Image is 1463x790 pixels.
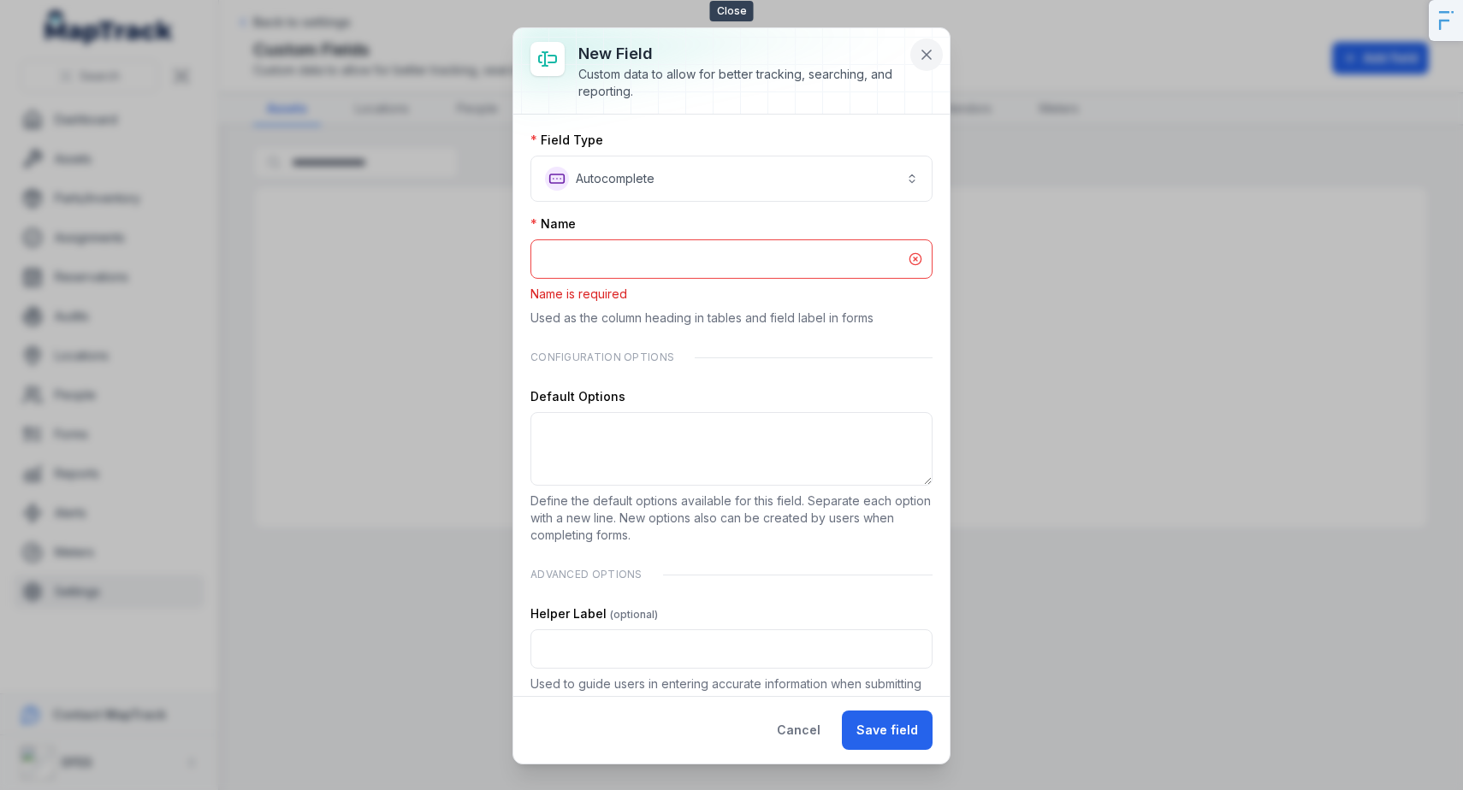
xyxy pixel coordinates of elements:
[710,1,754,21] span: Close
[530,340,933,374] div: Configuration Options
[530,132,603,149] label: Field Type
[762,710,835,750] button: Cancel
[842,710,933,750] button: Save field
[530,412,933,486] textarea: :r9:-form-item-label
[530,605,658,622] label: Helper Label
[578,42,905,66] h3: New field
[530,286,933,303] p: Name is required
[530,239,933,279] input: :r8:-form-item-label
[530,388,625,405] label: Default Options
[530,557,933,592] div: Advanced Options
[530,310,933,327] p: Used as the column heading in tables and field label in forms
[530,675,933,710] p: Used to guide users in entering accurate information when submitting forms
[530,215,576,233] label: Name
[530,156,933,202] button: Autocomplete
[530,629,933,669] input: :ra:-form-item-label
[530,492,933,544] p: Define the default options available for this field. Separate each option with a new line. New op...
[578,66,905,100] div: Custom data to allow for better tracking, searching, and reporting.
